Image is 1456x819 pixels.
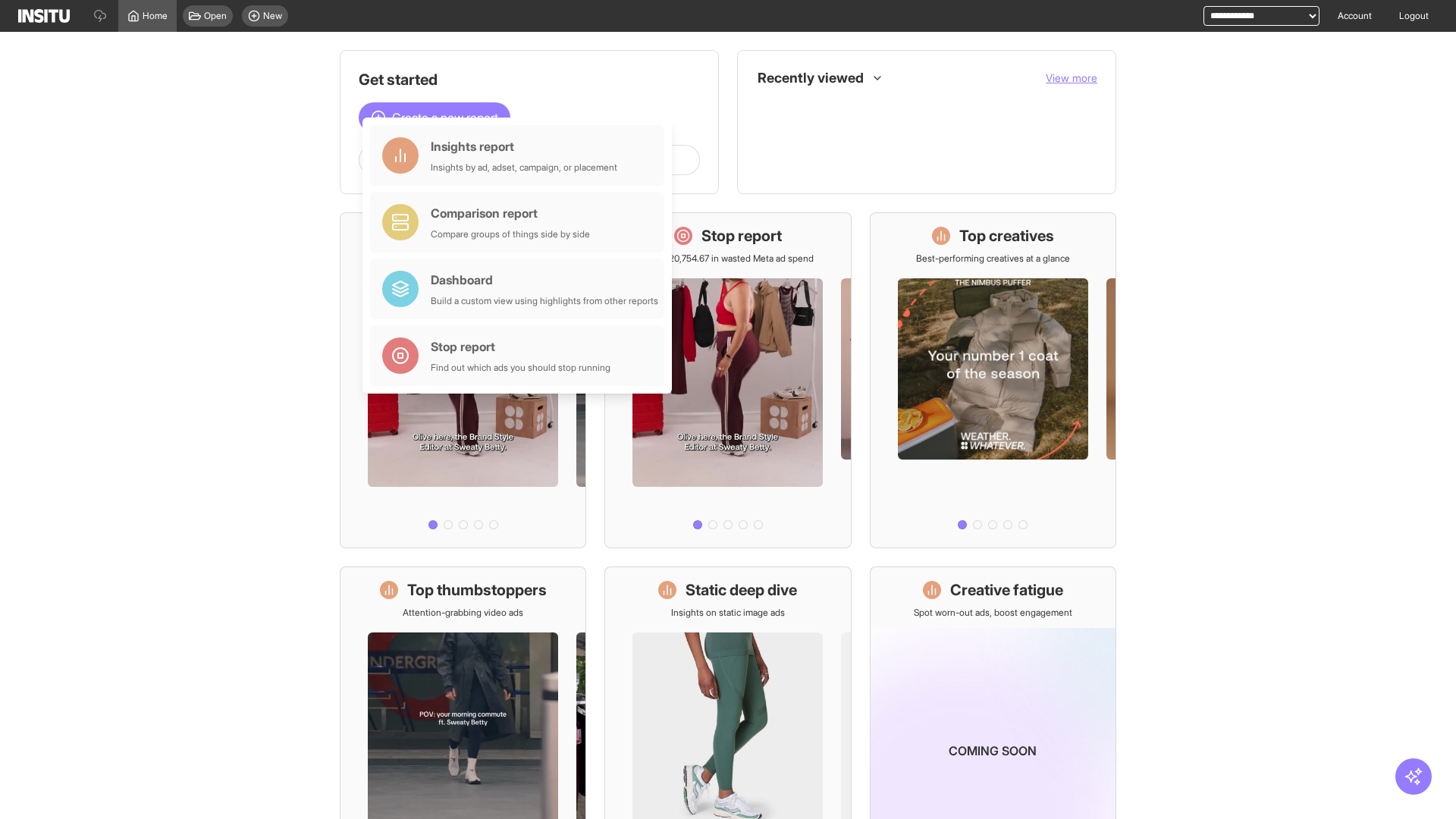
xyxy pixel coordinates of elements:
[359,69,700,90] h1: Get started
[431,204,590,222] div: Comparison report
[392,108,498,127] span: Create a new report
[431,337,610,356] div: Stop report
[1046,71,1097,86] button: View more
[143,10,168,22] span: Home
[18,9,70,23] img: Logo
[407,579,547,601] h1: Top thumbstoppers
[359,102,510,133] button: Create a new report
[1046,71,1097,84] span: View more
[431,228,590,240] div: Compare groups of things side by side
[204,10,227,22] span: Open
[403,607,523,619] p: Attention-grabbing video ads
[431,295,658,307] div: Build a custom view using highlights from other reports
[263,10,282,22] span: New
[686,579,797,601] h1: Static deep dive
[604,212,851,548] a: Stop reportSave £20,754.67 in wasted Meta ad spend
[431,362,610,374] div: Find out which ads you should stop running
[959,225,1054,246] h1: Top creatives
[431,162,617,174] div: Insights by ad, adset, campaign, or placement
[431,271,658,289] div: Dashboard
[340,212,586,548] a: What's live nowSee all active ads instantly
[870,212,1116,548] a: Top creativesBest-performing creatives at a glance
[701,225,782,246] h1: Stop report
[642,253,814,265] p: Save £20,754.67 in wasted Meta ad spend
[431,137,617,155] div: Insights report
[916,253,1070,265] p: Best-performing creatives at a glance
[671,607,785,619] p: Insights on static image ads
